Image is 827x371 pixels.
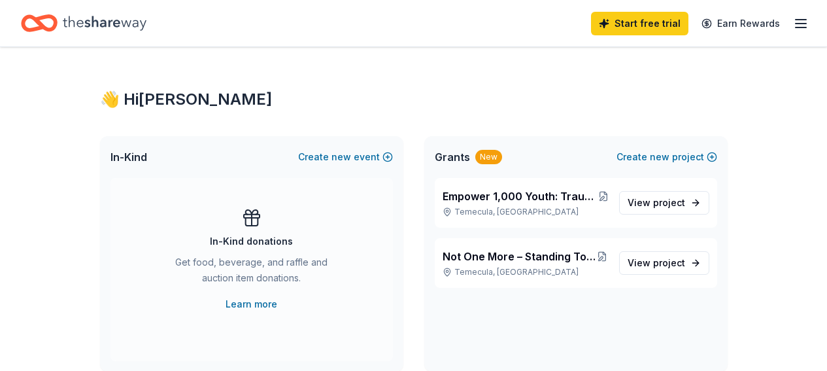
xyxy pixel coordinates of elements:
[226,296,277,312] a: Learn more
[21,8,146,39] a: Home
[619,251,709,275] a: View project
[443,267,609,277] p: Temecula, [GEOGRAPHIC_DATA]
[298,149,393,165] button: Createnewevent
[163,255,341,291] div: Get food, beverage, and raffle and auction item donations.
[628,195,685,211] span: View
[443,188,598,204] span: Empower 1,000 Youth: Trauma Healing, Mental Health, and Financial Literacy
[443,207,609,217] p: Temecula, [GEOGRAPHIC_DATA]
[475,150,502,164] div: New
[653,257,685,268] span: project
[619,191,709,215] a: View project
[435,149,470,165] span: Grants
[100,89,728,110] div: 👋 Hi [PERSON_NAME]
[210,234,293,249] div: In-Kind donations
[650,149,669,165] span: new
[443,249,597,264] span: Not One More – Standing Together To Prevent The Next Tragedy!
[628,255,685,271] span: View
[616,149,717,165] button: Createnewproject
[653,197,685,208] span: project
[110,149,147,165] span: In-Kind
[591,12,688,35] a: Start free trial
[694,12,788,35] a: Earn Rewards
[331,149,351,165] span: new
